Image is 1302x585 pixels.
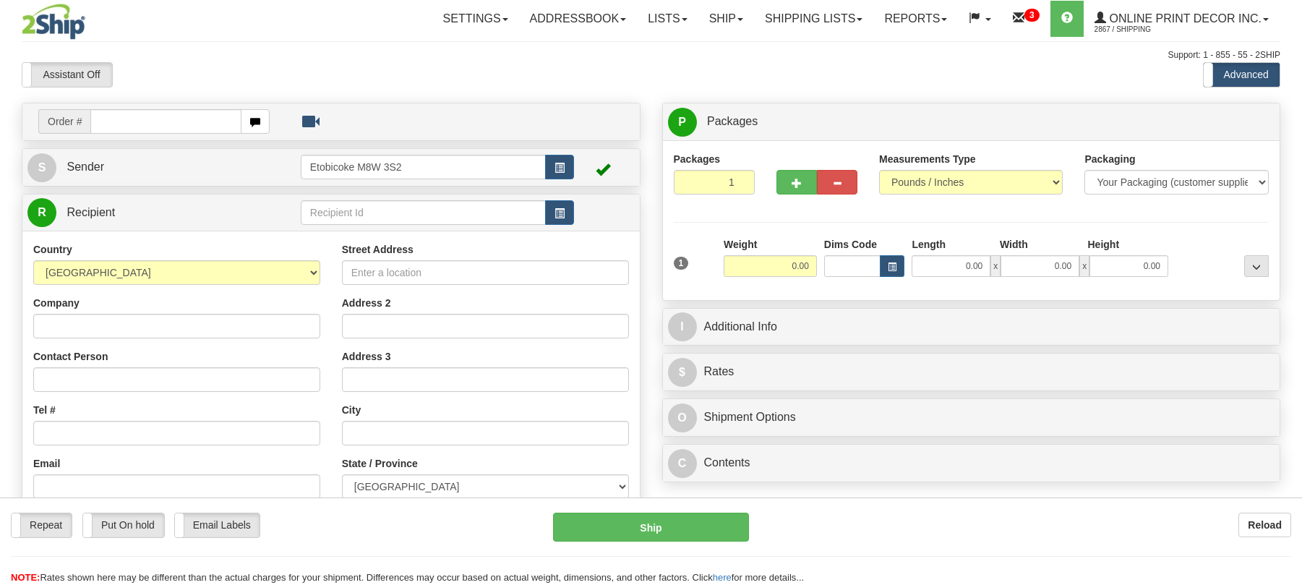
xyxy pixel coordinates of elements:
[824,237,877,252] label: Dims Code
[668,357,1275,387] a: $Rates
[668,449,697,478] span: C
[27,153,301,182] a: S Sender
[519,1,638,37] a: Addressbook
[668,107,1275,137] a: P Packages
[668,448,1275,478] a: CContents
[879,152,976,166] label: Measurements Type
[1079,255,1089,277] span: x
[1269,218,1301,366] iframe: chat widget
[912,237,946,252] label: Length
[175,513,260,537] label: Email Labels
[990,255,1001,277] span: x
[27,153,56,182] span: S
[342,260,629,285] input: Enter a location
[1204,63,1280,87] label: Advanced
[342,403,361,417] label: City
[67,206,115,218] span: Recipient
[12,513,72,537] label: Repeat
[342,242,414,257] label: Street Address
[33,349,108,364] label: Contact Person
[22,49,1280,61] div: Support: 1 - 855 - 55 - 2SHIP
[22,63,112,87] label: Assistant Off
[27,198,270,228] a: R Recipient
[1000,237,1028,252] label: Width
[1248,519,1282,531] b: Reload
[83,513,163,537] label: Put On hold
[1244,255,1269,277] div: ...
[1084,1,1280,37] a: Online Print Decor Inc. 2867 / Shipping
[668,358,697,387] span: $
[707,115,758,127] span: Packages
[1106,12,1262,25] span: Online Print Decor Inc.
[724,237,757,252] label: Weight
[1024,9,1040,22] sup: 3
[301,200,546,225] input: Recipient Id
[33,456,60,471] label: Email
[873,1,958,37] a: Reports
[637,1,698,37] a: Lists
[553,513,748,542] button: Ship
[342,296,391,310] label: Address 2
[674,152,721,166] label: Packages
[668,312,697,341] span: I
[674,257,689,270] span: 1
[27,198,56,227] span: R
[668,312,1275,342] a: IAdditional Info
[432,1,519,37] a: Settings
[342,456,418,471] label: State / Province
[11,572,40,583] span: NOTE:
[33,242,72,257] label: Country
[1238,513,1291,537] button: Reload
[1002,1,1050,37] a: 3
[713,572,732,583] a: here
[1084,152,1135,166] label: Packaging
[38,109,90,134] span: Order #
[22,4,85,40] img: logo2867.jpg
[1088,237,1120,252] label: Height
[668,403,1275,432] a: OShipment Options
[67,161,104,173] span: Sender
[668,403,697,432] span: O
[1095,22,1203,37] span: 2867 / Shipping
[33,296,80,310] label: Company
[754,1,873,37] a: Shipping lists
[33,403,56,417] label: Tel #
[301,155,546,179] input: Sender Id
[342,349,391,364] label: Address 3
[698,1,754,37] a: Ship
[668,108,697,137] span: P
